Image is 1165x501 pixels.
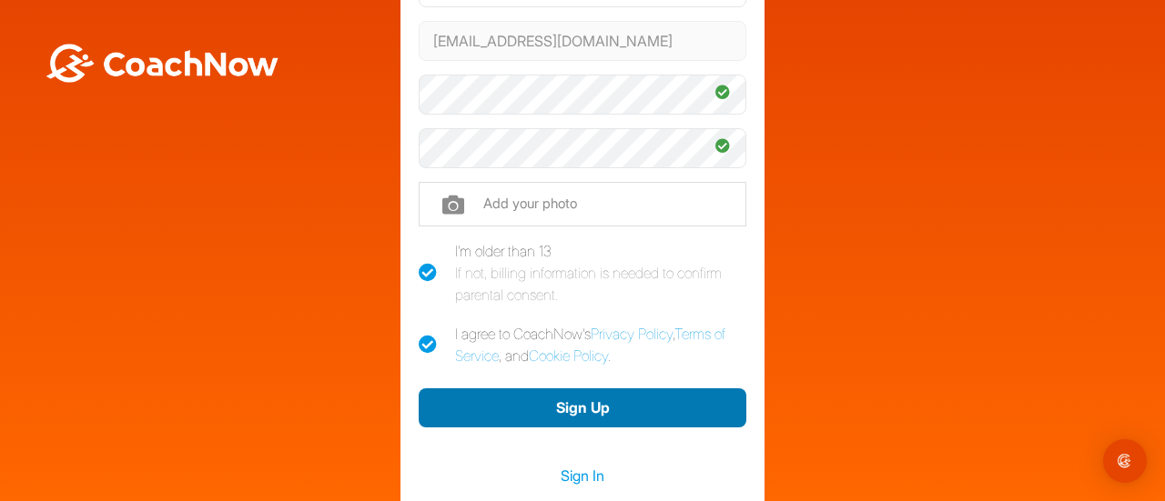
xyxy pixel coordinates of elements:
[419,323,746,366] label: I agree to CoachNow's , , and .
[44,44,280,83] img: BwLJSsUCoWCh5upNqxVrqldRgqLPVwmV24tXu5FoVAoFEpwwqQ3VIfuoInZCoVCoTD4vwADAC3ZFMkVEQFDAAAAAElFTkSuQmCC
[591,325,673,343] a: Privacy Policy
[419,464,746,487] a: Sign In
[455,262,746,306] div: If not, billing information is needed to confirm parental consent.
[455,240,746,306] div: I'm older than 13
[455,325,725,365] a: Terms of Service
[419,388,746,427] button: Sign Up
[1103,439,1147,483] div: Open Intercom Messenger
[419,21,746,61] input: Email
[529,346,608,365] a: Cookie Policy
